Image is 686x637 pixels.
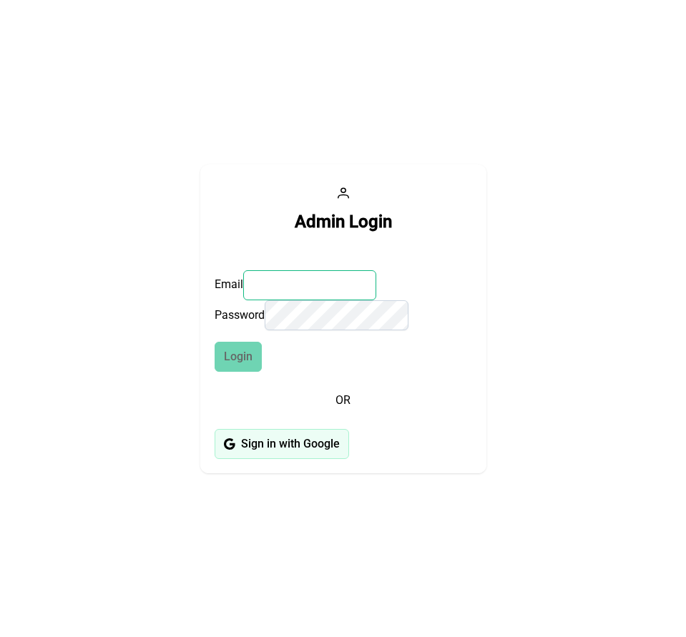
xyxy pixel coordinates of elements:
label: Email [215,277,243,291]
label: Password [215,308,265,322]
button: Sign in with Google [215,429,349,459]
h2: Admin Login [295,210,392,233]
div: OR [215,392,472,409]
span: Sign in with Google [241,435,340,453]
span: Login [224,348,253,365]
button: Login [215,342,262,372]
